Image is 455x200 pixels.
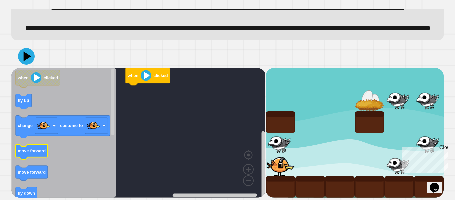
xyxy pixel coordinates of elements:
[11,68,265,198] div: Blockly Workspace
[400,144,448,173] iframe: chat widget
[427,173,448,193] iframe: chat widget
[3,3,46,42] div: Chat with us now!Close
[18,98,29,103] text: fly up
[18,169,46,174] text: move forward
[44,75,58,80] text: clicked
[18,123,33,128] text: change
[60,123,83,128] text: costume to
[18,191,35,196] text: fly down
[18,148,46,153] text: move forward
[17,75,29,80] text: when
[127,73,139,78] text: when
[153,73,168,78] text: clicked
